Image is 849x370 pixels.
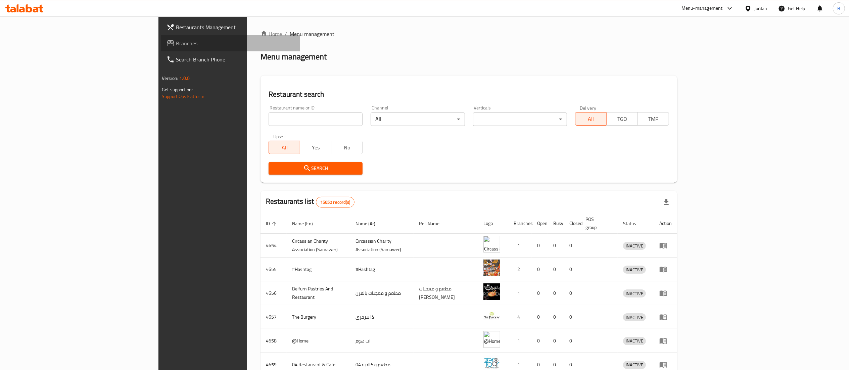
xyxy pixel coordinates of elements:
[266,196,355,207] h2: Restaurants list
[578,114,604,124] span: All
[287,234,350,258] td: ​Circassian ​Charity ​Association​ (Samawer)
[548,329,564,353] td: 0
[508,329,532,353] td: 1
[564,281,580,305] td: 0
[161,35,300,51] a: Branches
[508,258,532,281] td: 2
[287,329,350,353] td: @Home
[161,19,300,35] a: Restaurants Management
[414,281,478,305] td: مطعم و معجنات [PERSON_NAME]
[473,112,567,126] div: ​
[623,313,646,321] div: INACTIVE
[564,329,580,353] td: 0
[356,220,384,228] span: Name (Ar)
[269,112,363,126] input: Search for restaurant name or ID..
[350,234,414,258] td: ​Circassian ​Charity ​Association​ (Samawer)
[580,105,597,110] label: Delivery
[548,281,564,305] td: 0
[623,290,646,297] span: INACTIVE
[681,4,723,12] div: Menu-management
[273,134,286,139] label: Upsell
[300,141,331,154] button: Yes
[659,289,672,297] div: Menu
[659,337,672,345] div: Menu
[532,213,548,234] th: Open
[269,162,363,175] button: Search
[532,281,548,305] td: 0
[269,89,669,99] h2: Restaurant search
[623,242,646,250] span: INACTIVE
[508,281,532,305] td: 1
[478,213,508,234] th: Logo
[658,194,674,210] div: Export file
[179,74,190,83] span: 1.0.0
[350,281,414,305] td: مطعم و معجنات بالفرن
[287,258,350,281] td: #Hashtag
[532,329,548,353] td: 0
[585,215,610,231] span: POS group
[837,5,840,12] span: B
[292,220,322,228] span: Name (En)
[316,199,354,205] span: 15650 record(s)
[483,236,500,252] img: ​Circassian ​Charity ​Association​ (Samawer)
[659,361,672,369] div: Menu
[161,51,300,67] a: Search Branch Phone
[623,314,646,321] span: INACTIVE
[508,234,532,258] td: 1
[564,234,580,258] td: 0
[290,30,334,38] span: Menu management
[548,305,564,329] td: 0
[609,114,635,124] span: TGO
[176,39,295,47] span: Branches
[483,307,500,324] img: The Burgery
[606,112,638,126] button: TGO
[272,143,297,152] span: All
[564,305,580,329] td: 0
[176,23,295,31] span: Restaurants Management
[269,141,300,154] button: All
[532,234,548,258] td: 0
[266,220,279,228] span: ID
[548,234,564,258] td: 0
[548,213,564,234] th: Busy
[287,281,350,305] td: Belfurn Pastries And Restaurant
[261,30,677,38] nav: breadcrumb
[331,141,363,154] button: No
[483,283,500,300] img: Belfurn Pastries And Restaurant
[350,329,414,353] td: آت هوم
[303,143,329,152] span: Yes
[623,266,646,274] span: INACTIVE
[754,5,767,12] div: Jordan
[564,213,580,234] th: Closed
[659,241,672,249] div: Menu
[623,220,645,228] span: Status
[548,258,564,281] td: 0
[287,305,350,329] td: The Burgery
[483,260,500,276] img: #Hashtag
[638,112,669,126] button: TMP
[274,164,357,173] span: Search
[162,92,204,101] a: Support.OpsPlatform
[641,114,666,124] span: TMP
[419,220,448,228] span: Ref. Name
[508,305,532,329] td: 4
[508,213,532,234] th: Branches
[176,55,295,63] span: Search Branch Phone
[659,313,672,321] div: Menu
[162,85,193,94] span: Get support on:
[564,258,580,281] td: 0
[659,265,672,273] div: Menu
[575,112,607,126] button: All
[623,337,646,345] span: INACTIVE
[350,305,414,329] td: ذا بيرجري
[623,361,646,369] span: INACTIVE
[316,197,355,207] div: Total records count
[483,331,500,348] img: @Home
[654,213,677,234] th: Action
[162,74,178,83] span: Version:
